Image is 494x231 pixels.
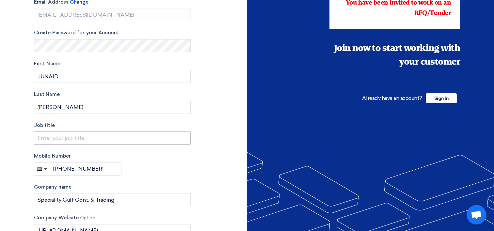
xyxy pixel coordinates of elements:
[34,152,191,160] label: Mobile Number
[34,131,191,145] input: Enter your job title...
[34,183,191,191] label: Company name
[34,60,191,68] label: First Name
[34,101,191,114] input: Last Name...
[34,193,191,206] input: Enter your company name...
[329,42,460,69] div: Join now to start working with your customer
[362,95,422,101] span: Already have an account?
[426,95,457,101] a: Sign In
[34,214,191,222] label: Company Website
[467,205,486,224] a: Open chat
[34,8,191,21] input: Enter your business email...
[34,91,191,98] label: Last Name
[50,162,121,176] input: Enter phone number...
[34,70,191,83] input: Enter your first name...
[80,215,99,220] span: Optional
[34,29,191,37] label: Create Password for your Account
[34,122,191,129] label: Job title
[426,93,457,103] span: Sign In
